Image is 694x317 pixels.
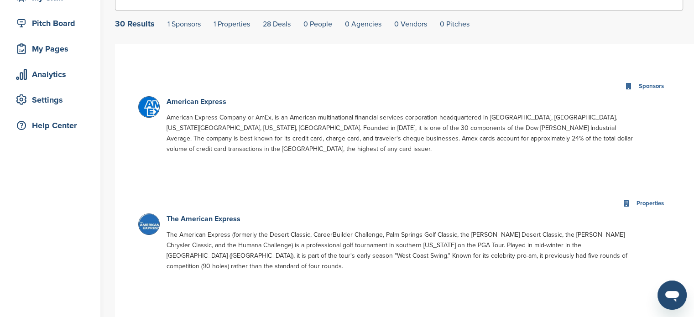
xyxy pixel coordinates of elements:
img: Amex logo [139,97,162,120]
a: Analytics [9,64,91,85]
a: Pitch Board [9,13,91,34]
a: My Pages [9,38,91,59]
a: 0 Pitches [440,20,470,29]
a: American Express [167,97,226,106]
div: My Pages [14,41,91,57]
a: The American Express [167,214,240,223]
div: Sponsors [637,81,666,92]
img: 220px the american express logo [139,214,162,237]
div: 30 Results [115,20,155,28]
iframe: Button to launch messaging window [657,281,687,310]
a: 0 Vendors [394,20,427,29]
a: Help Center [9,115,91,136]
a: Settings [9,89,91,110]
a: 1 Sponsors [167,20,201,29]
div: Analytics [14,66,91,83]
div: Settings [14,92,91,108]
a: 1 Properties [214,20,250,29]
p: American Express Company or AmEx, is an American multinational financial services corporation hea... [167,112,637,154]
div: Properties [634,198,666,209]
p: The American Express (formerly the Desert Classic, CareerBuilder Challenge, Palm Springs Golf Cla... [167,229,637,271]
a: 0 People [303,20,332,29]
div: Help Center [14,117,91,134]
a: 0 Agencies [345,20,381,29]
a: 28 Deals [263,20,291,29]
div: Pitch Board [14,15,91,31]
